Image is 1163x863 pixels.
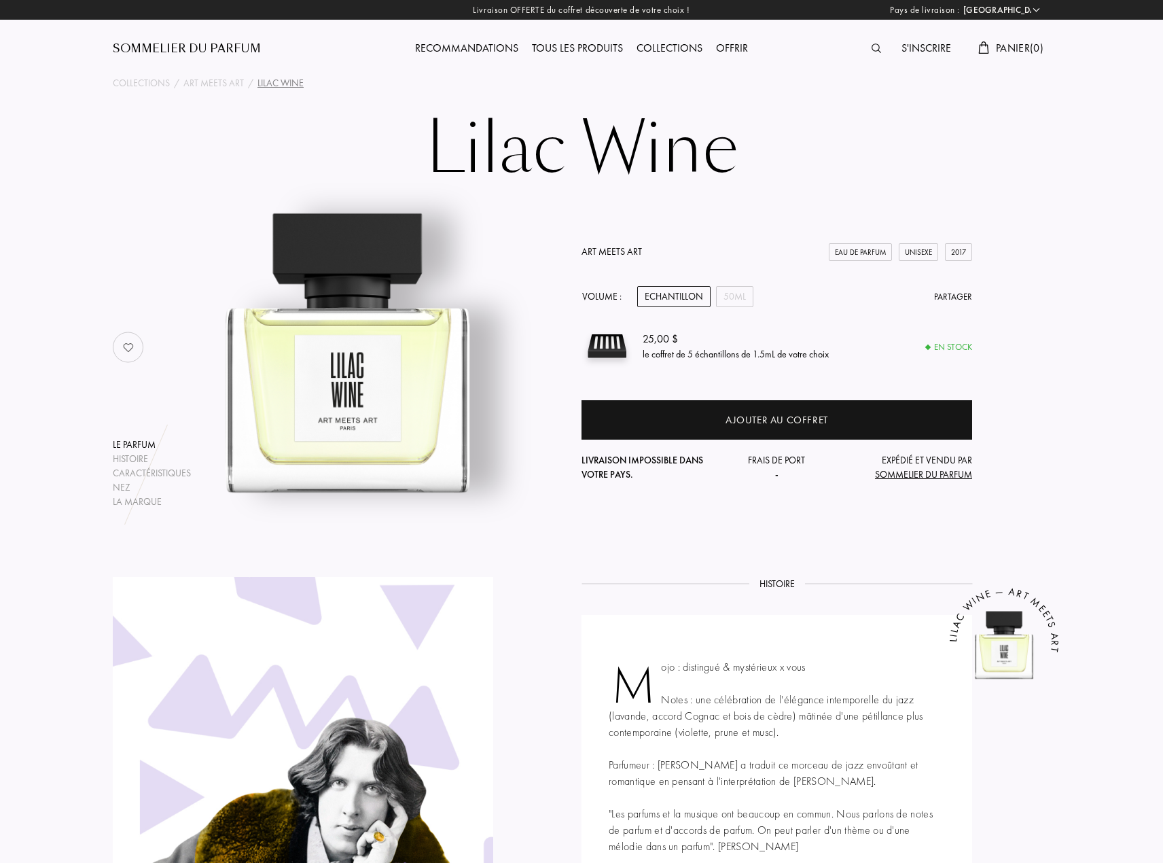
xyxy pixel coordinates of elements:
div: Tous les produits [525,40,630,58]
a: Offrir [709,41,755,55]
span: Sommelier du Parfum [875,468,972,480]
div: Offrir [709,40,755,58]
a: Art Meets Art [581,245,642,258]
a: Sommelier du Parfum [113,41,261,57]
a: Collections [630,41,709,55]
img: cart.svg [978,41,989,54]
div: La marque [113,495,191,509]
div: 50mL [716,286,753,307]
div: En stock [926,340,972,354]
span: - [775,468,779,480]
a: Art Meets Art [183,76,244,90]
a: S'inscrire [895,41,958,55]
img: sample box [581,321,632,372]
div: Echantillon [637,286,711,307]
div: 2017 [945,243,972,262]
span: Panier ( 0 ) [996,41,1043,55]
div: S'inscrire [895,40,958,58]
a: Tous les produits [525,41,630,55]
img: no_like_p.png [115,334,142,361]
div: Le parfum [113,438,191,452]
div: / [248,76,253,90]
a: Recommandations [408,41,525,55]
div: / [174,76,179,90]
div: Collections [630,40,709,58]
img: Lilac Wine [963,601,1045,683]
div: Frais de port [712,453,842,482]
div: le coffret de 5 échantillons de 1.5mL de votre choix [643,347,829,362]
span: Pays de livraison : [890,3,960,17]
div: Eau de Parfum [829,243,892,262]
div: Volume : [581,286,629,307]
div: Histoire [113,452,191,466]
a: Collections [113,76,170,90]
div: Ajouter au coffret [726,412,828,428]
img: Lilac Wine Art Meets Art [179,173,516,509]
div: Caractéristiques [113,466,191,480]
div: 25,00 $ [643,331,829,347]
img: search_icn.svg [872,43,881,53]
span: Livraison impossible dans votre pays. [581,454,703,480]
div: Partager [934,290,972,304]
div: Recommandations [408,40,525,58]
div: Unisexe [899,243,938,262]
div: Lilac Wine [257,76,304,90]
div: Expédié et vendu par [842,453,972,482]
h1: Lilac Wine [242,111,921,186]
div: Nez [113,480,191,495]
